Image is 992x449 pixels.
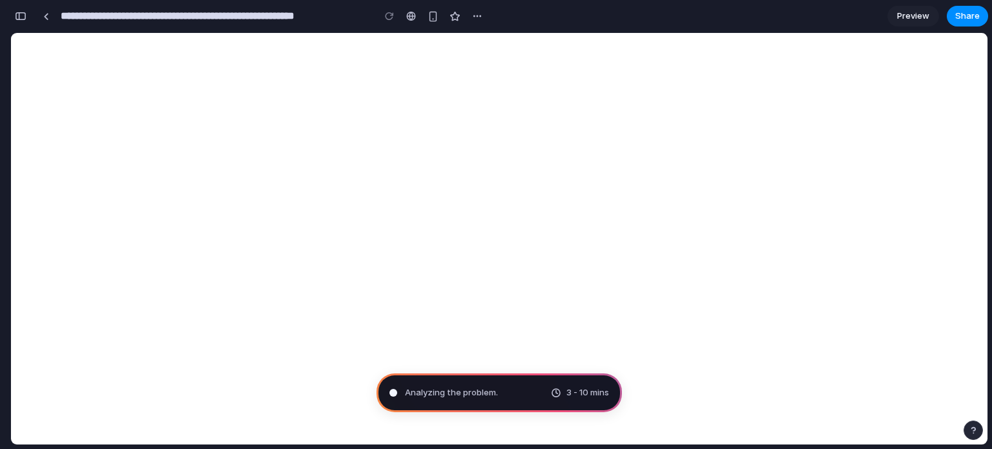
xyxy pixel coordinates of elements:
[887,6,939,26] a: Preview
[897,10,929,23] span: Preview
[566,386,609,399] span: 3 - 10 mins
[955,10,980,23] span: Share
[405,386,498,399] span: Analyzing the problem .
[947,6,988,26] button: Share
